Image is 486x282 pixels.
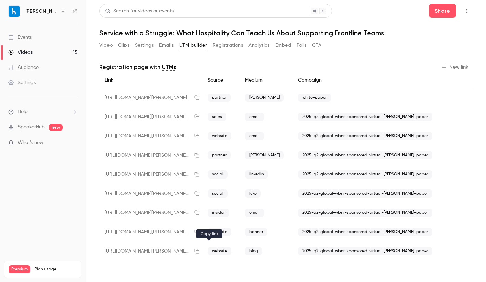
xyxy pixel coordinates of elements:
a: UTMs [162,63,176,71]
button: Analytics [248,40,270,51]
span: blog [245,247,262,255]
span: [PERSON_NAME] [245,151,284,159]
div: Link [99,73,202,88]
img: Harri [9,6,20,17]
div: Search for videos or events [105,8,174,15]
span: email [245,132,264,140]
div: [URL][DOMAIN_NAME][PERSON_NAME][PERSON_NAME] [99,146,202,165]
button: UTM builder [179,40,207,51]
span: white-paper [298,94,331,102]
p: Registration page with [99,63,176,71]
div: [URL][DOMAIN_NAME][PERSON_NAME][PERSON_NAME] [99,126,202,146]
span: sales [208,113,226,121]
span: 2025-q2-global-wbnr-sponsored-virtual-[PERSON_NAME]-paper [298,209,432,217]
h6: [PERSON_NAME] [25,8,57,15]
div: [URL][DOMAIN_NAME][PERSON_NAME][PERSON_NAME] [99,203,202,222]
button: Clips [118,40,129,51]
button: Settings [135,40,154,51]
span: 2025-q2-global-wbnr-sponsored-virtual-[PERSON_NAME]-paper [298,228,432,236]
span: social [208,170,228,179]
button: Polls [297,40,307,51]
span: Plan usage [35,267,77,272]
div: Medium [240,73,293,88]
span: website [208,228,231,236]
span: new [49,124,63,131]
span: 2025-q2-global-wbnr-sponsored-virtual-[PERSON_NAME]-paper [298,247,432,255]
div: [URL][DOMAIN_NAME][PERSON_NAME][PERSON_NAME] [99,222,202,242]
span: luke [245,189,261,198]
div: [URL][DOMAIN_NAME][PERSON_NAME][PERSON_NAME] [99,165,202,184]
div: [URL][DOMAIN_NAME][PERSON_NAME][PERSON_NAME] [99,184,202,203]
span: 2025-q2-global-wbnr-sponsored-virtual-[PERSON_NAME]-paper [298,113,432,121]
button: Registrations [213,40,243,51]
span: partner [208,151,231,159]
span: Help [18,108,28,115]
div: [URL][DOMAIN_NAME][PERSON_NAME] [99,88,202,108]
button: CTA [312,40,321,51]
h1: Service with a Struggle: What Hospitality Can Teach Us About Supporting Frontline Teams [99,29,472,37]
button: Share [429,4,456,18]
div: Audience [8,64,39,71]
span: 2025-q2-global-wbnr-sponsored-virtual-[PERSON_NAME]-paper [298,170,432,179]
button: Video [99,40,113,51]
span: insider [208,209,229,217]
li: help-dropdown-opener [8,108,77,115]
div: [URL][DOMAIN_NAME][PERSON_NAME][PERSON_NAME] [99,107,202,126]
div: Videos [8,49,33,56]
span: website [208,247,231,255]
div: Events [8,34,32,41]
span: 2025-q2-global-wbnr-sponsored-virtual-[PERSON_NAME]-paper [298,189,432,198]
a: SpeakerHub [18,124,45,131]
span: 2025-q2-global-wbnr-sponsored-virtual-[PERSON_NAME]-paper [298,151,432,159]
span: [PERSON_NAME] [245,94,284,102]
button: Embed [275,40,291,51]
span: social [208,189,228,198]
div: Settings [8,79,36,86]
span: email [245,113,264,121]
span: What's new [18,139,43,146]
span: website [208,132,231,140]
span: Premium [9,265,30,273]
div: Campaign [293,73,449,88]
div: Source [202,73,240,88]
button: Top Bar Actions [461,5,472,16]
span: banner [245,228,267,236]
button: New link [438,62,472,73]
span: partner [208,94,231,102]
div: [URL][DOMAIN_NAME][PERSON_NAME][PERSON_NAME] [99,242,202,261]
span: linkedin [245,170,268,179]
span: email [245,209,264,217]
button: Emails [159,40,174,51]
span: 2025-q2-global-wbnr-sponsored-virtual-[PERSON_NAME]-paper [298,132,432,140]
